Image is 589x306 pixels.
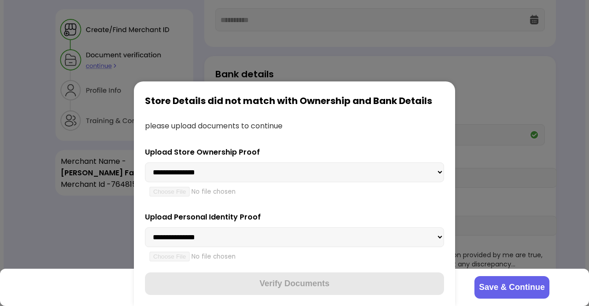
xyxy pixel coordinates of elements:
button: Verify Documents [145,272,444,295]
div: Upload Store Ownership Proof [145,146,444,158]
button: Save & Continue [474,276,549,299]
div: Upload Personal Identity Proof [145,211,444,223]
div: Store Details did not match with Ownership and Bank Details [145,92,444,109]
div: please upload documents to continue [145,120,444,132]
